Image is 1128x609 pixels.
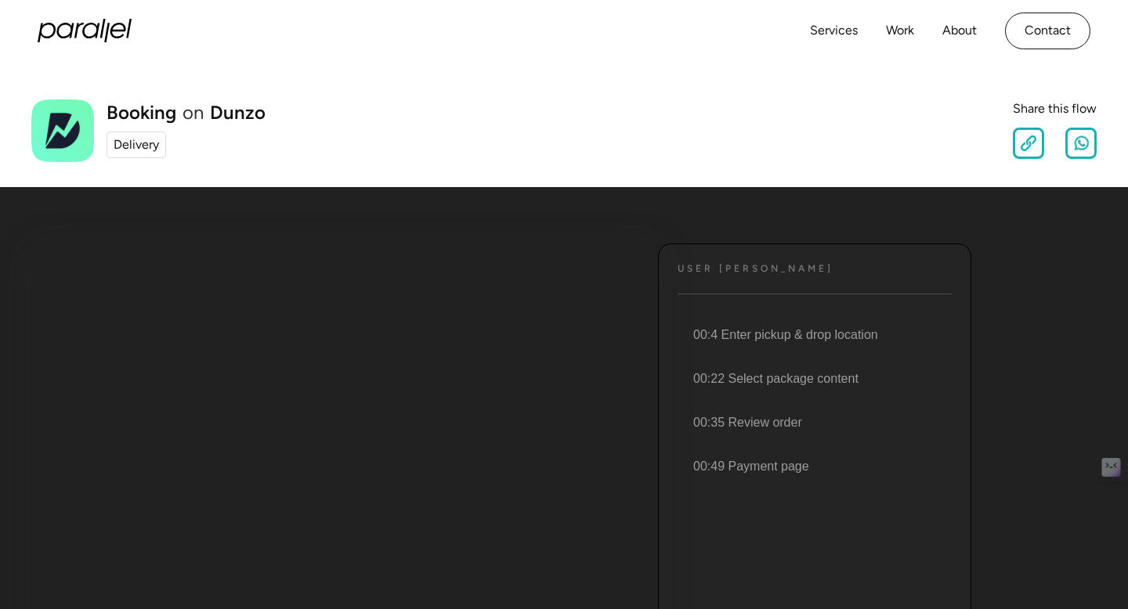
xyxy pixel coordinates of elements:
[678,263,833,275] h4: User [PERSON_NAME]
[183,103,204,122] div: on
[674,445,952,488] li: 00:49 Payment page
[107,132,166,158] a: Delivery
[38,19,132,42] a: home
[674,313,952,357] li: 00:4 Enter pickup & drop location
[674,401,952,445] li: 00:35 Review order
[1013,99,1097,118] div: Share this flow
[210,103,266,122] a: Dunzo
[810,20,858,42] a: Services
[107,103,176,122] h1: Booking
[114,135,159,154] div: Delivery
[942,20,977,42] a: About
[674,357,952,401] li: 00:22 Select package content
[1005,13,1090,49] a: Contact
[886,20,914,42] a: Work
